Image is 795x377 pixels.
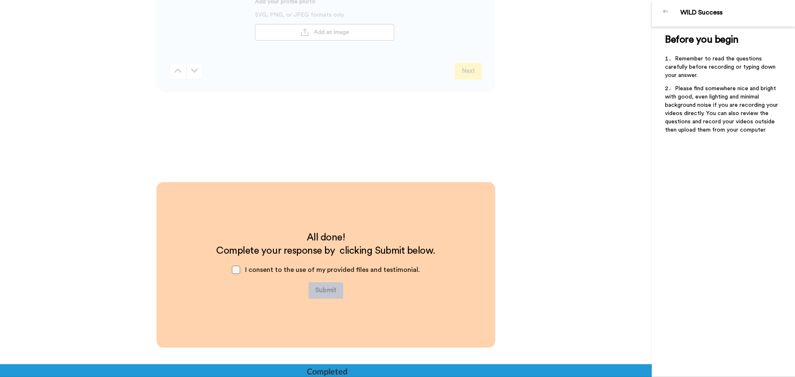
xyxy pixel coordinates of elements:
[245,267,420,273] span: I consent to the use of my provided files and testimonial.
[665,35,738,45] span: Before you begin
[216,246,435,256] span: Complete your response by clicking Submit below.
[308,282,343,299] button: Submit
[307,233,345,243] span: All done!
[656,3,676,23] img: Profile Image
[665,86,780,133] span: Please find somewhere nice and bright with good, even lighting and minimal background noise if yo...
[680,9,795,17] div: WILD Success
[665,56,777,78] span: Remember to read the questions carefully before recording or typing down your answer.
[307,365,347,377] div: Completed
